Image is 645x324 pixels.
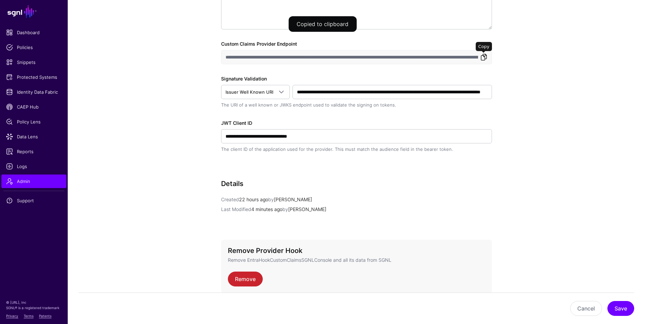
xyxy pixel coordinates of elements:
[228,272,263,286] a: Remove
[6,300,62,305] p: © [URL], Inc
[221,196,239,202] span: Created
[607,301,634,316] button: Save
[1,70,66,84] a: Protected Systems
[1,145,66,158] a: Reports
[6,133,62,140] span: Data Lens
[221,40,297,47] label: Custom Claims Provider Endpoint
[1,115,66,129] a: Policy Lens
[6,89,62,95] span: Identity Data Fabric
[4,4,64,19] a: SGNL
[282,206,326,212] app-identifier: [PERSON_NAME]
[221,75,267,82] label: Signature Validation
[251,206,282,212] span: 4 minutes ago
[268,196,274,202] span: by
[6,314,18,318] a: Privacy
[6,118,62,125] span: Policy Lens
[228,256,485,263] p: Remove EntraHookCustomClaimsSGNLConsole and all its data from SGNL
[225,89,273,95] span: Issuer Well Known URI
[1,100,66,114] a: CAEP Hub
[1,55,66,69] a: Snippets
[39,314,51,318] a: Patents
[6,29,62,36] span: Dashboard
[6,44,62,51] span: Policies
[6,197,62,204] span: Support
[6,74,62,80] span: Protected Systems
[6,178,62,185] span: Admin
[288,16,357,32] div: Copied to clipboard
[1,160,66,173] a: Logs
[6,59,62,66] span: Snippets
[6,163,62,170] span: Logs
[221,180,492,188] h3: Details
[476,42,492,51] div: Copy
[24,314,34,318] a: Terms
[221,206,251,212] span: Last Modified
[239,196,268,202] span: 22 hours ago
[1,41,66,54] a: Policies
[6,305,62,310] p: SGNL® is a registered trademark
[1,26,66,39] a: Dashboard
[221,102,492,109] div: The URI of a well known or JWKS endpoint used to validate the signing on tokens.
[221,146,492,153] div: The client ID of the application used for the provider. This must match the audience field in the...
[570,301,602,316] button: Cancel
[1,85,66,99] a: Identity Data Fabric
[6,103,62,110] span: CAEP Hub
[1,130,66,143] a: Data Lens
[1,175,66,188] a: Admin
[221,119,252,126] label: JWT Client ID
[268,196,312,202] app-identifier: [PERSON_NAME]
[282,206,288,212] span: by
[6,148,62,155] span: Reports
[228,247,485,255] h3: Remove Provider Hook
